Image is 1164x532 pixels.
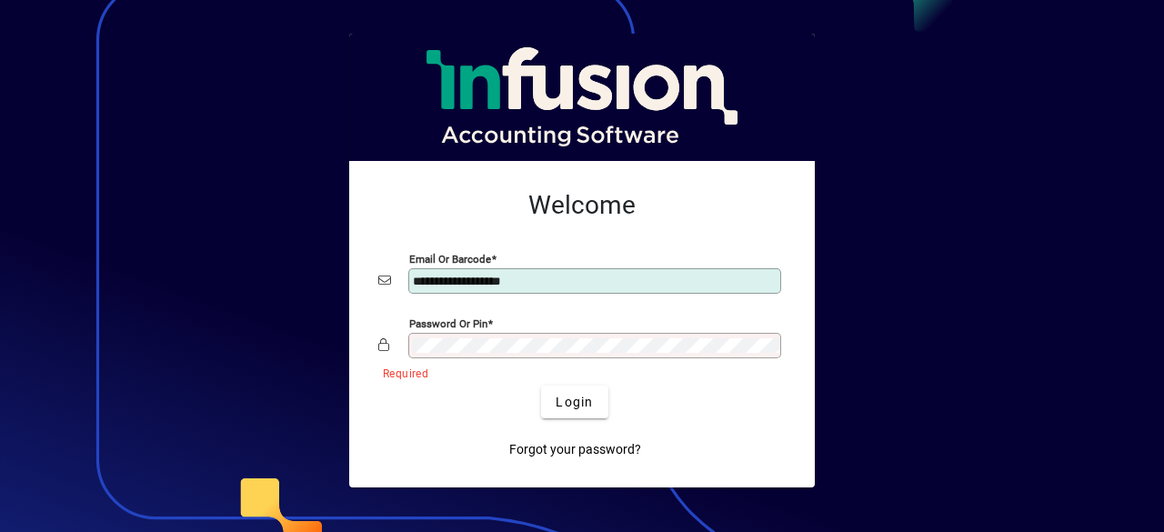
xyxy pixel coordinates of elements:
h2: Welcome [378,190,786,221]
span: Forgot your password? [509,440,641,459]
mat-label: Email or Barcode [409,253,491,266]
mat-label: Password or Pin [409,317,487,330]
a: Forgot your password? [502,433,648,466]
span: Login [556,393,593,412]
button: Login [541,386,607,418]
mat-error: Required [383,363,771,382]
